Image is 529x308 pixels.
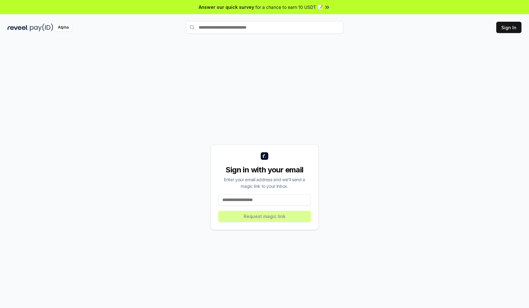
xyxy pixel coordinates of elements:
[54,24,72,31] div: Alpha
[199,4,254,10] span: Answer our quick survey
[218,165,311,175] div: Sign in with your email
[8,24,29,31] img: reveel_dark
[218,176,311,189] div: Enter your email address and we’ll send a magic link to your inbox.
[255,4,323,10] span: for a chance to earn 10 USDT 📝
[261,152,268,160] img: logo_small
[496,22,521,33] button: Sign In
[30,24,53,31] img: pay_id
